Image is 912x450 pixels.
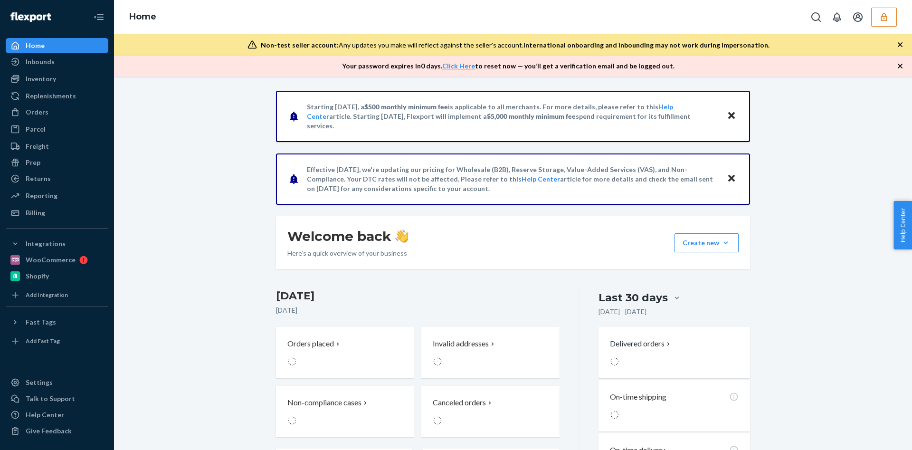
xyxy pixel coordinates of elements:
span: International onboarding and inbounding may not work during impersonation. [523,41,769,49]
button: Fast Tags [6,315,108,330]
a: Add Fast Tag [6,334,108,349]
p: Effective [DATE], we're updating our pricing for Wholesale (B2B), Reserve Storage, Value-Added Se... [307,165,718,193]
div: Last 30 days [598,290,668,305]
p: Non-compliance cases [287,397,361,408]
button: Help Center [893,201,912,249]
a: Reporting [6,188,108,203]
a: Help Center [6,407,108,422]
div: Home [26,41,45,50]
div: Parcel [26,124,46,134]
a: Replenishments [6,88,108,104]
div: Talk to Support [26,394,75,403]
button: Delivered orders [610,338,672,349]
div: Billing [26,208,45,218]
a: Add Integration [6,287,108,303]
p: [DATE] [276,306,560,315]
button: Close [725,172,738,186]
a: Help Center [522,175,560,183]
a: Prep [6,155,108,170]
button: Give Feedback [6,423,108,439]
div: Give Feedback [26,426,72,436]
p: Here’s a quick overview of your business [287,249,408,258]
div: WooCommerce [26,255,76,265]
button: Close Navigation [89,8,108,27]
span: $5,000 monthly minimum fee [487,112,576,120]
img: Flexport logo [10,12,51,22]
img: hand-wave emoji [395,230,408,243]
div: Help Center [26,410,64,420]
div: Reporting [26,191,57,201]
a: Inventory [6,71,108,86]
h1: Welcome back [287,228,408,245]
a: Returns [6,171,108,186]
a: Settings [6,375,108,390]
div: Settings [26,378,53,387]
p: Orders placed [287,338,334,349]
div: Orders [26,107,48,117]
button: Open notifications [827,8,846,27]
button: Talk to Support [6,391,108,406]
a: Home [129,11,156,22]
div: Integrations [26,239,66,249]
a: Inbounds [6,54,108,69]
h3: [DATE] [276,288,560,304]
div: Any updates you make will reflect against the seller's account. [261,40,769,50]
ol: breadcrumbs [122,3,164,31]
p: On-time shipping [610,392,666,402]
button: Orders placed [276,327,414,378]
a: Freight [6,139,108,154]
div: Add Fast Tag [26,337,60,345]
span: Non-test seller account: [261,41,339,49]
div: Replenishments [26,91,76,101]
span: $500 monthly minimum fee [364,103,448,111]
button: Create new [674,233,739,252]
button: Non-compliance cases [276,386,414,437]
div: Inventory [26,74,56,84]
button: Close [725,109,738,123]
button: Invalid addresses [421,327,559,378]
div: Prep [26,158,40,167]
a: Shopify [6,268,108,284]
div: Returns [26,174,51,183]
div: Shopify [26,271,49,281]
div: Freight [26,142,49,151]
p: [DATE] - [DATE] [598,307,646,316]
p: Invalid addresses [433,338,489,349]
p: Canceled orders [433,397,486,408]
div: Fast Tags [26,317,56,327]
a: Orders [6,105,108,120]
a: Parcel [6,122,108,137]
button: Integrations [6,236,108,251]
p: Starting [DATE], a is applicable to all merchants. For more details, please refer to this article... [307,102,718,131]
a: Billing [6,205,108,220]
button: Open Search Box [807,8,826,27]
div: Inbounds [26,57,55,67]
a: Click Here [442,62,475,70]
a: Home [6,38,108,53]
button: Open account menu [848,8,867,27]
div: Add Integration [26,291,68,299]
button: Canceled orders [421,386,559,437]
a: WooCommerce [6,252,108,268]
p: Your password expires in 0 days . to reset now — you’ll get a verification email and be logged out. [342,61,674,71]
